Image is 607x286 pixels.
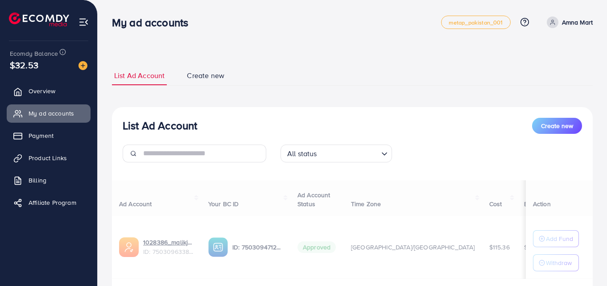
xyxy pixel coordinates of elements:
[29,198,76,207] span: Affiliate Program
[29,153,67,162] span: Product Links
[29,176,46,185] span: Billing
[532,118,582,134] button: Create new
[78,61,87,70] img: image
[9,12,69,26] img: logo
[285,147,319,160] span: All status
[29,109,74,118] span: My ad accounts
[7,149,91,167] a: Product Links
[441,16,511,29] a: metap_pakistan_001
[541,121,573,130] span: Create new
[543,17,593,28] a: Amna Mart
[10,49,58,58] span: Ecomdy Balance
[112,16,195,29] h3: My ad accounts
[7,127,91,145] a: Payment
[29,87,55,95] span: Overview
[281,145,392,162] div: Search for option
[78,17,89,27] img: menu
[123,119,197,132] h3: List Ad Account
[562,17,593,28] p: Amna Mart
[449,20,503,25] span: metap_pakistan_001
[7,104,91,122] a: My ad accounts
[7,194,91,211] a: Affiliate Program
[7,171,91,189] a: Billing
[29,131,54,140] span: Payment
[114,70,165,81] span: List Ad Account
[320,145,378,160] input: Search for option
[187,70,224,81] span: Create new
[7,82,91,100] a: Overview
[10,58,38,71] span: $32.53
